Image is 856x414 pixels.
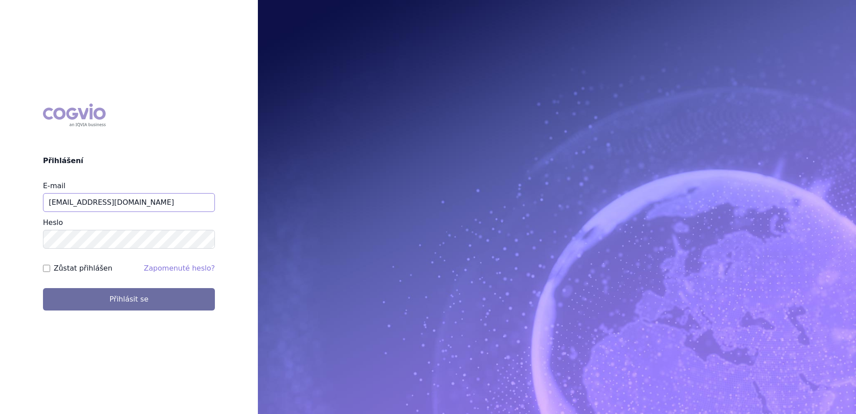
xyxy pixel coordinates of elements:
[43,288,215,310] button: Přihlásit se
[43,218,63,227] label: Heslo
[43,181,65,190] label: E-mail
[144,264,215,272] a: Zapomenuté heslo?
[54,263,112,274] label: Zůstat přihlášen
[43,155,215,166] h2: Přihlášení
[43,103,106,127] div: COGVIO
